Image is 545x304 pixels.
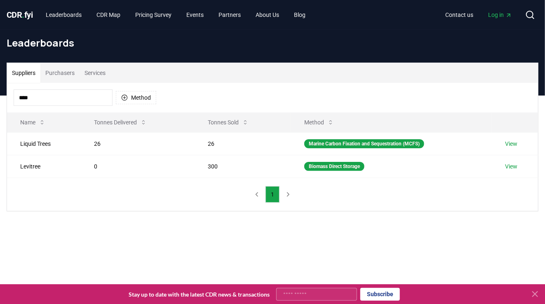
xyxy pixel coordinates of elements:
[80,63,110,83] button: Services
[288,7,312,22] a: Blog
[304,162,364,171] div: Biomass Direct Storage
[7,132,81,155] td: Liquid Trees
[180,7,211,22] a: Events
[22,10,25,20] span: .
[505,140,517,148] a: View
[129,7,179,22] a: Pricing Survey
[40,7,312,22] nav: Main
[7,36,538,49] h1: Leaderboards
[7,63,40,83] button: Suppliers
[482,7,519,22] a: Log in
[7,155,81,178] td: Levitree
[265,186,280,203] button: 1
[87,114,153,131] button: Tonnes Delivered
[195,132,291,155] td: 26
[116,91,156,104] button: Method
[7,9,33,21] a: CDR.fyi
[505,162,517,171] a: View
[439,7,519,22] nav: Main
[195,155,291,178] td: 300
[304,139,424,148] div: Marine Carbon Fixation and Sequestration (MCFS)
[14,114,52,131] button: Name
[201,114,255,131] button: Tonnes Sold
[81,132,195,155] td: 26
[488,11,512,19] span: Log in
[7,10,33,20] span: CDR fyi
[81,155,195,178] td: 0
[90,7,127,22] a: CDR Map
[40,63,80,83] button: Purchasers
[439,7,480,22] a: Contact us
[40,7,89,22] a: Leaderboards
[298,114,341,131] button: Method
[212,7,248,22] a: Partners
[249,7,286,22] a: About Us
